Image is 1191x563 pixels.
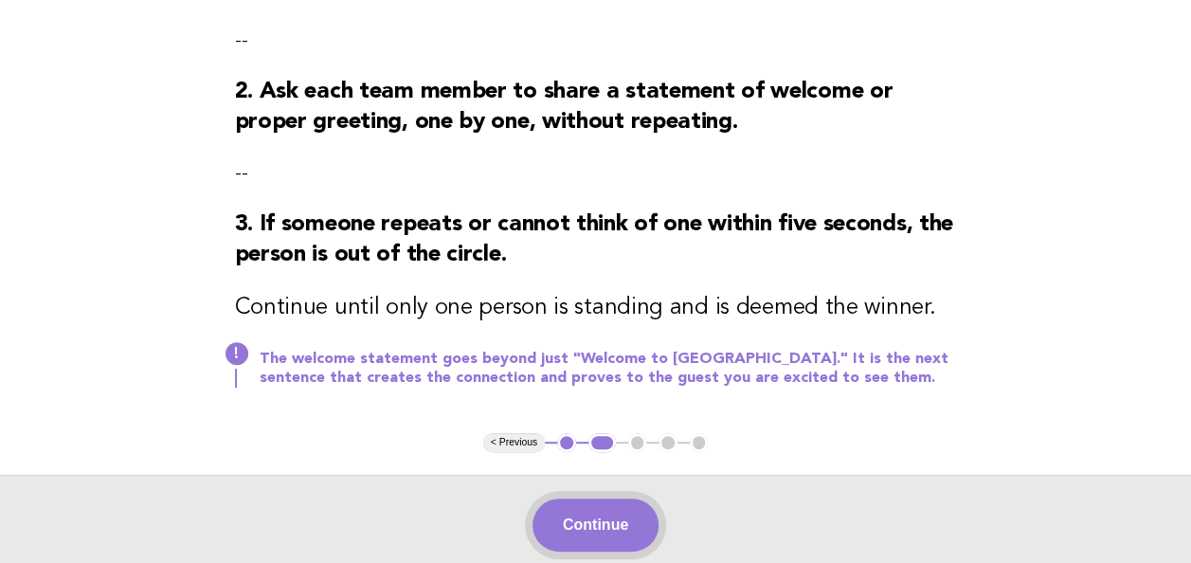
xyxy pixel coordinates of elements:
button: 1 [557,433,576,452]
button: 2 [588,433,616,452]
h3: Continue until only one person is standing and is deemed the winner. [235,293,957,323]
p: -- [235,160,957,187]
p: The welcome statement goes beyond just "Welcome to [GEOGRAPHIC_DATA]." It is the next sentence th... [260,350,957,388]
button: < Previous [483,433,545,452]
button: Continue [532,499,659,552]
strong: 2. Ask each team member to share a statement of welcome or proper greeting, one by one, without r... [235,81,893,134]
strong: 3. If someone repeats or cannot think of one within five seconds, the person is out of the circle. [235,213,953,266]
p: -- [235,27,957,54]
